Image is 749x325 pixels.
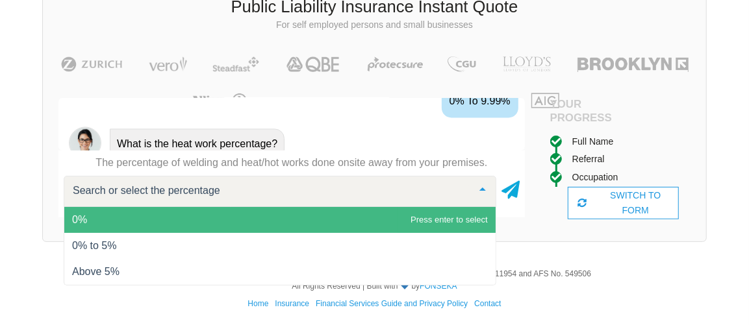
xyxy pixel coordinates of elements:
[275,299,309,308] a: Insurance
[72,214,87,225] span: 0%
[110,129,285,160] div: What is the heat work percentage?
[58,156,525,170] p: The percentage of welding and heat/hot works done onsite away from your premises.
[442,86,518,118] div: 0% to 9.99%
[53,19,696,32] p: For self employed persons and small businesses
[72,240,116,251] span: 0% to 5%
[572,170,618,184] div: Occupation
[550,98,624,124] h4: Your Progress
[316,299,468,308] a: Financial Services Guide and Privacy Policy
[207,56,264,72] img: Steadfast | Public Liability Insurance
[442,56,481,72] img: CGU | Public Liability Insurance
[55,56,129,72] img: Zurich | Public Liability Insurance
[248,299,268,308] a: Home
[568,187,679,219] div: SWITCH TO FORM
[70,184,470,197] input: Search or select the percentage
[474,299,501,308] a: Contact
[420,282,457,291] a: FONSEKA
[143,56,193,72] img: Vero | Public Liability Insurance
[69,127,101,160] img: Chatbot | PLI
[572,152,605,166] div: Referral
[362,56,428,72] img: Protecsure | Public Liability Insurance
[572,56,694,72] img: Brooklyn | Public Liability Insurance
[72,266,120,277] span: Above 5%
[496,56,558,72] img: LLOYD's | Public Liability Insurance
[279,56,349,72] img: QBE | Public Liability Insurance
[572,134,614,149] div: Full Name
